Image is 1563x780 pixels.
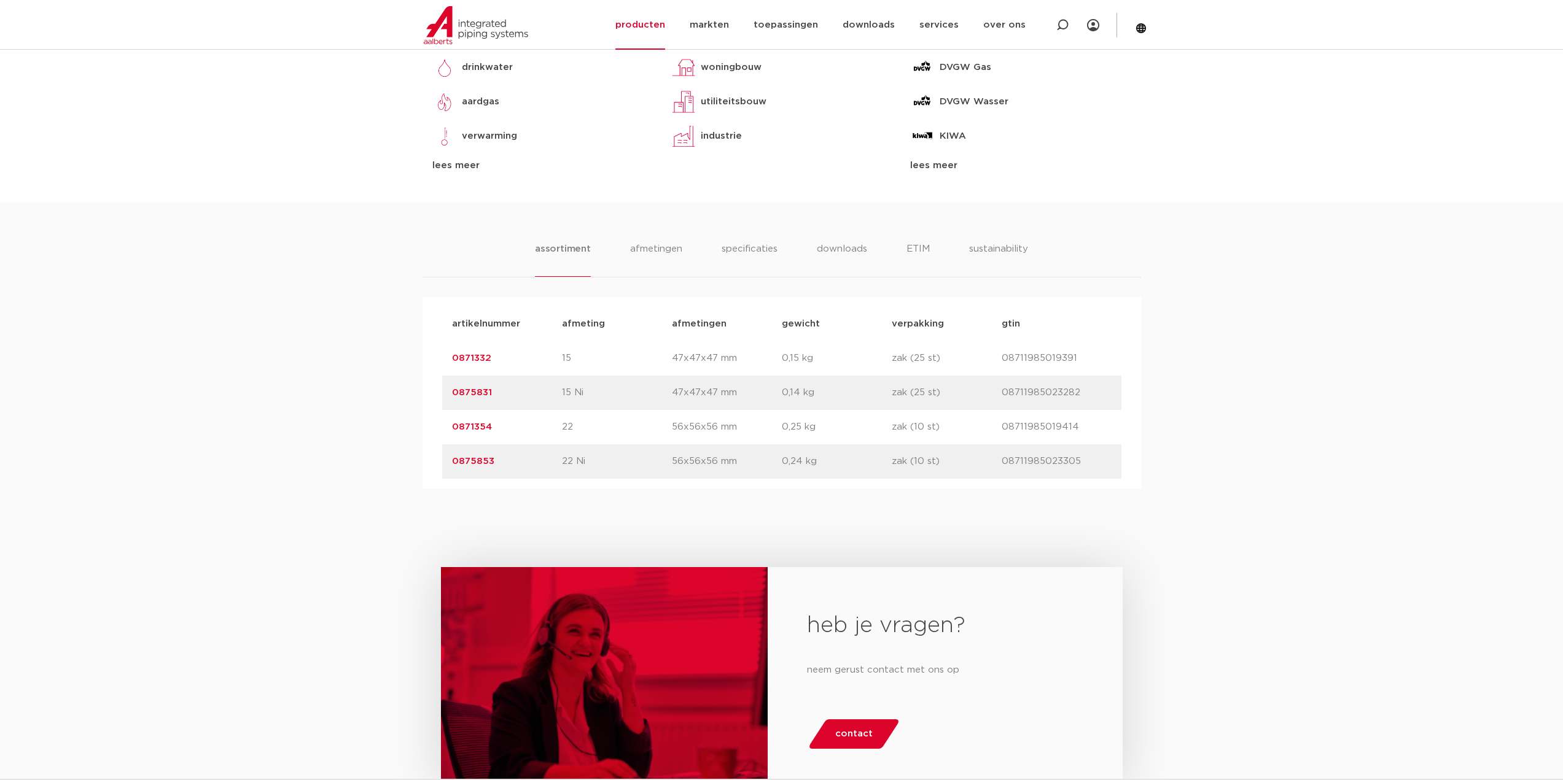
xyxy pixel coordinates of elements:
[452,457,494,466] a: 0875853
[940,60,991,75] p: DVGW Gas
[782,317,892,331] p: gewicht
[671,90,696,114] img: utiliteitsbouw
[892,317,1002,331] p: verpakking
[940,129,966,144] p: KIWA
[1002,420,1112,434] p: 08711985019414
[562,385,672,400] p: 15 Ni
[462,60,513,75] p: drinkwater
[892,454,1002,469] p: zak (10 st)
[835,724,873,744] span: contact
[1002,454,1112,469] p: 08711985023305
[672,454,782,469] p: 56x56x56 mm
[452,317,562,331] p: artikelnummer
[722,242,778,277] li: specificaties
[782,454,892,469] p: 0,24 kg
[782,351,892,366] p: 0,15 kg
[462,95,499,109] p: aardgas
[562,420,672,434] p: 22
[1002,317,1112,331] p: gtin
[782,420,892,434] p: 0,25 kg
[671,124,696,149] img: industrie
[910,158,1131,173] div: lees meer
[452,388,492,397] a: 0875831
[969,242,1028,277] li: sustainability
[1002,385,1112,400] p: 08711985023282
[630,242,682,277] li: afmetingen
[562,351,672,366] p: 15
[562,454,672,469] p: 22 Ni
[671,55,696,80] img: woningbouw
[892,351,1002,366] p: zak (25 st)
[672,385,782,400] p: 47x47x47 mm
[701,129,742,144] p: industrie
[462,129,517,144] p: verwarming
[562,317,672,331] p: afmeting
[808,719,901,749] a: contact
[432,124,457,149] img: verwarming
[701,60,762,75] p: woningbouw
[672,351,782,366] p: 47x47x47 mm
[452,422,492,431] a: 0871354
[672,317,782,331] p: afmetingen
[910,124,935,149] img: KIWA
[701,95,766,109] p: utiliteitsbouw
[940,95,1008,109] p: DVGW Wasser
[910,90,935,114] img: DVGW Wasser
[432,55,457,80] img: drinkwater
[535,242,591,277] li: assortiment
[672,420,782,434] p: 56x56x56 mm
[782,385,892,400] p: 0,14 kg
[910,55,935,80] img: DVGW Gas
[432,158,653,173] div: lees meer
[906,242,930,277] li: ETIM
[432,90,457,114] img: aardgas
[892,385,1002,400] p: zak (25 st)
[817,242,867,277] li: downloads
[807,660,1083,680] p: neem gerust contact met ons op
[892,420,1002,434] p: zak (10 st)
[452,353,491,363] a: 0871332
[807,611,1083,641] h2: heb je vragen?
[1002,351,1112,366] p: 08711985019391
